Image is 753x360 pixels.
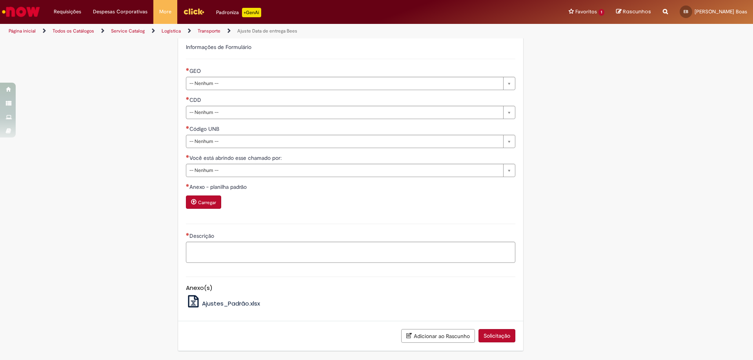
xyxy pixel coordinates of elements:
[186,184,189,187] span: Necessários
[189,154,283,161] span: Você está abrindo esse chamado por:
[186,68,189,71] span: Necessários
[189,125,221,132] span: Código UNB
[6,24,496,38] ul: Trilhas de página
[189,135,499,148] span: -- Nenhum --
[189,164,499,177] span: -- Nenhum --
[623,8,651,15] span: Rascunhos
[183,5,204,17] img: click_logo_yellow_360x200.png
[189,232,216,239] span: Descrição
[54,8,81,16] span: Requisições
[186,195,221,209] button: Carregar anexo de Anexo - planilha padrão Required
[162,28,181,34] a: Logistica
[53,28,94,34] a: Todos os Catálogos
[159,8,171,16] span: More
[575,8,597,16] span: Favoritos
[478,329,515,342] button: Solicitação
[189,77,499,90] span: -- Nenhum --
[186,43,251,51] label: Informações de Formulário
[186,242,515,263] textarea: Descrição
[186,126,189,129] span: Necessários
[198,28,220,34] a: Transporte
[186,97,189,100] span: Necessários
[598,9,604,16] span: 1
[186,155,189,158] span: Necessários
[237,28,297,34] a: Ajuste Data de entrega Bees
[93,8,147,16] span: Despesas Corporativas
[216,8,261,17] div: Padroniza
[189,96,203,103] span: CDD
[242,8,261,17] p: +GenAi
[189,106,499,119] span: -- Nenhum --
[186,285,515,291] h5: Anexo(s)
[186,233,189,236] span: Necessários
[1,4,41,20] img: ServiceNow
[616,8,651,16] a: Rascunhos
[189,67,202,74] span: GEO
[186,299,260,308] a: Ajustes_Padrão.xlsx
[9,28,36,34] a: Página inicial
[401,329,475,343] button: Adicionar ao Rascunho
[189,183,248,190] span: Anexo - planilha padrão
[695,8,747,15] span: [PERSON_NAME] Boas
[198,199,216,206] small: Carregar
[684,9,688,14] span: EB
[111,28,145,34] a: Service Catalog
[202,299,260,308] span: Ajustes_Padrão.xlsx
